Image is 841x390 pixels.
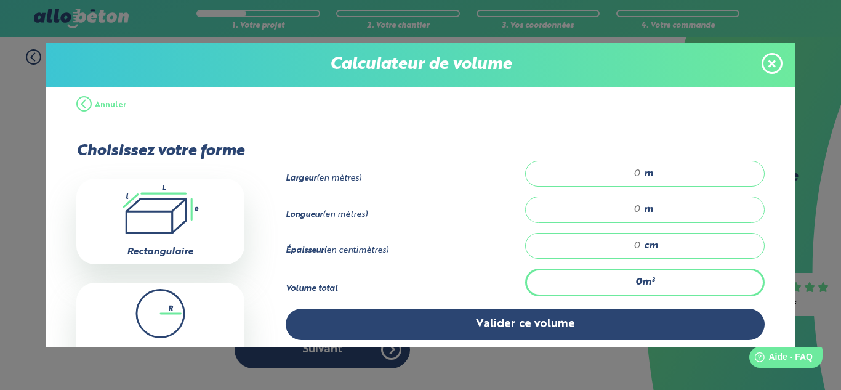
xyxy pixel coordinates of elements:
strong: Largeur [286,174,316,182]
p: Calculateur de volume [58,55,783,75]
input: 0 [538,240,641,252]
strong: 0 [635,277,642,287]
div: (en mètres) [286,174,525,184]
strong: Longueur [286,211,323,219]
div: m³ [525,269,765,296]
input: 0 [538,168,641,180]
label: Rectangulaire [127,247,193,257]
button: Annuler [76,87,127,124]
div: (en mètres) [286,210,525,220]
input: 0 [538,203,641,216]
button: Valider ce volume [286,309,765,340]
strong: Épaisseur [286,246,324,254]
iframe: Help widget launcher [731,342,827,376]
p: Choisissez votre forme [76,142,244,160]
div: (en centimètres) [286,246,525,256]
span: m [644,168,653,179]
span: cm [644,240,658,251]
span: m [644,204,653,215]
strong: Volume total [286,285,338,293]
